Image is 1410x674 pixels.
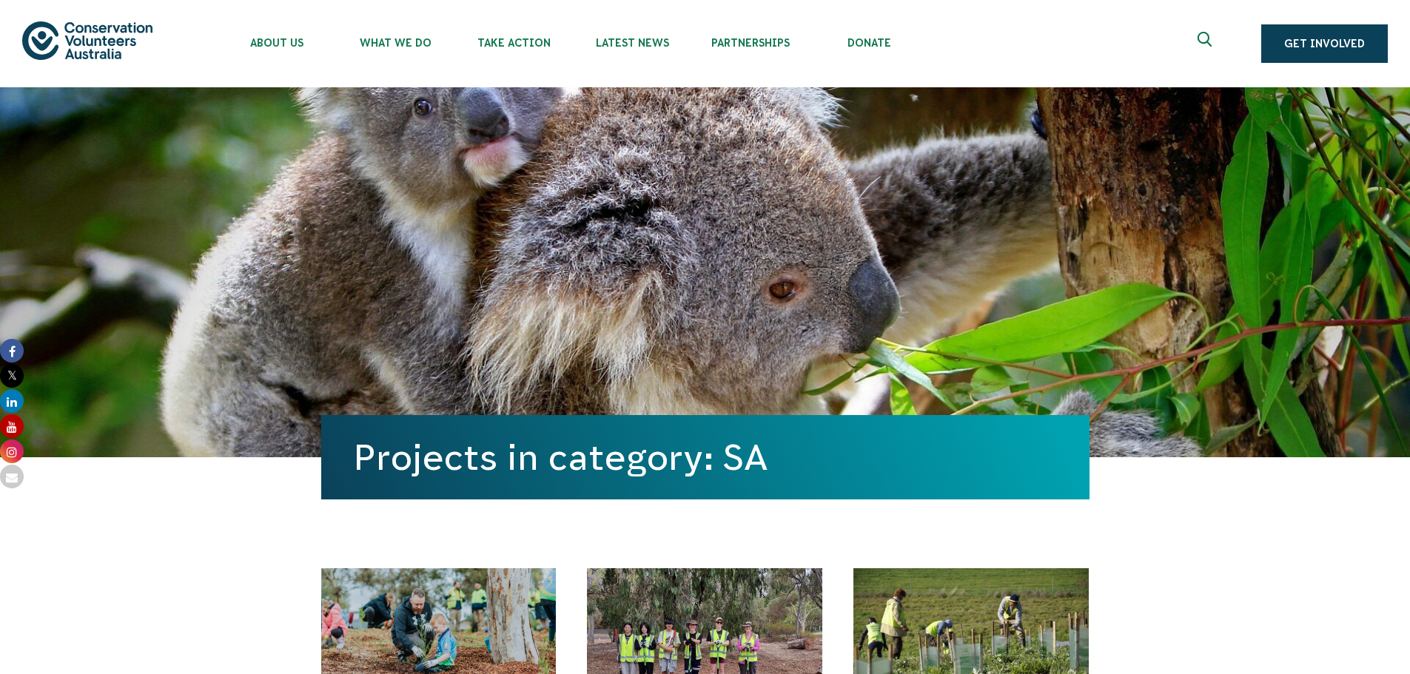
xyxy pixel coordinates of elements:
[454,37,573,49] span: Take Action
[354,437,1057,477] h1: Projects in category: SA
[810,37,928,49] span: Donate
[1261,24,1388,63] a: Get Involved
[691,37,810,49] span: Partnerships
[336,37,454,49] span: What We Do
[573,37,691,49] span: Latest News
[1189,26,1224,61] button: Expand search box Close search box
[22,21,152,59] img: logo.svg
[1198,32,1216,55] span: Expand search box
[218,37,336,49] span: About Us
